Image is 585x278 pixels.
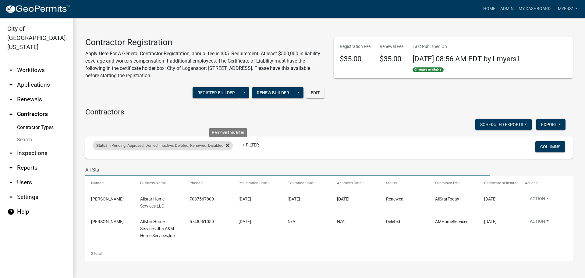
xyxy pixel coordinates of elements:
[525,218,554,227] button: Action
[140,219,175,238] span: Allstar Home Services dba A&M Home Services,Inc
[525,196,554,204] button: Action
[91,181,101,185] span: Name
[435,181,457,185] span: Submitted By
[484,197,497,201] span: 10/01/2025
[498,3,516,15] a: Admin
[7,208,15,215] i: help
[484,181,540,185] span: Certificate of Insurance Expiration
[7,150,15,157] i: arrow_drop_down
[535,141,565,152] button: Columns
[413,55,520,63] span: [DATE] 08:56 AM EDT by Lmyers1
[337,181,361,185] span: Approved Date
[190,219,214,224] span: 5748551050
[484,219,497,224] span: 10/01/2024
[190,181,200,185] span: Phone
[85,50,324,79] p: Apply Here For A General Contractor Registration, annual fee is $35. Requirement: At least $500,0...
[238,139,264,150] a: + Filter
[288,181,313,185] span: Expiration Date
[429,176,478,191] datatable-header-cell: Submitted By
[184,176,233,191] datatable-header-cell: Phone
[93,141,233,150] div: in Pending, Approved, Denied, Inactive, Deleted, Renewed, Disabled
[85,37,324,48] h3: Contractor Registration
[134,176,183,191] datatable-header-cell: Business Name
[413,43,520,50] p: Last Published On
[380,176,429,191] datatable-header-cell: Status
[85,164,490,176] input: Search for contractors
[516,3,553,15] a: My Dashboard
[337,197,349,201] span: 09/19/2024
[140,181,166,185] span: Business Name
[475,119,532,130] button: Scheduled Exports
[239,181,267,185] span: Registration Date
[7,67,15,74] i: arrow_drop_down
[519,176,568,191] datatable-header-cell: Actions
[386,181,397,185] span: Status
[435,197,459,201] span: AllStarToday
[478,176,519,191] datatable-header-cell: Certificate of Insurance Expiration
[386,197,403,201] span: Renewed
[413,67,444,72] span: Changes available
[91,197,124,201] span: Nicholas
[536,119,565,130] button: Export
[7,164,15,171] i: arrow_drop_down
[85,108,573,117] h4: Contractors
[91,219,124,224] span: Trisha Rynearson Rynearson
[7,96,15,103] i: arrow_drop_down
[7,110,15,118] i: arrow_drop_up
[288,219,295,224] span: N/A
[380,55,403,63] h4: $35.00
[193,87,240,98] button: Register Builder
[380,43,403,50] p: Renewal Fee
[331,176,380,191] datatable-header-cell: Approved Date
[239,219,251,224] span: 08/06/2024
[140,197,165,208] span: Allstar Home Services LLC
[435,219,468,224] span: AMHomeServices
[525,181,537,185] span: Actions
[288,197,300,201] span: 12/31/2024
[209,128,247,137] div: Remove this filter
[7,81,15,88] i: arrow_drop_down
[386,219,400,224] span: Deleted
[306,87,324,98] button: Edit
[85,246,573,261] div: 2 total
[239,197,251,201] span: 09/18/2024
[340,55,370,63] h4: $35.00
[282,176,331,191] datatable-header-cell: Expiration Date
[252,87,294,98] button: Renew Builder
[481,3,498,15] a: Home
[85,176,134,191] datatable-header-cell: Name
[340,43,370,50] p: Registration Fee
[337,219,345,224] span: N/A
[7,179,15,186] i: arrow_drop_down
[7,193,15,201] i: arrow_drop_down
[96,143,108,148] span: Status
[190,197,214,201] span: 7087567800
[233,176,282,191] datatable-header-cell: Registration Date
[553,3,580,15] a: lmyers1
